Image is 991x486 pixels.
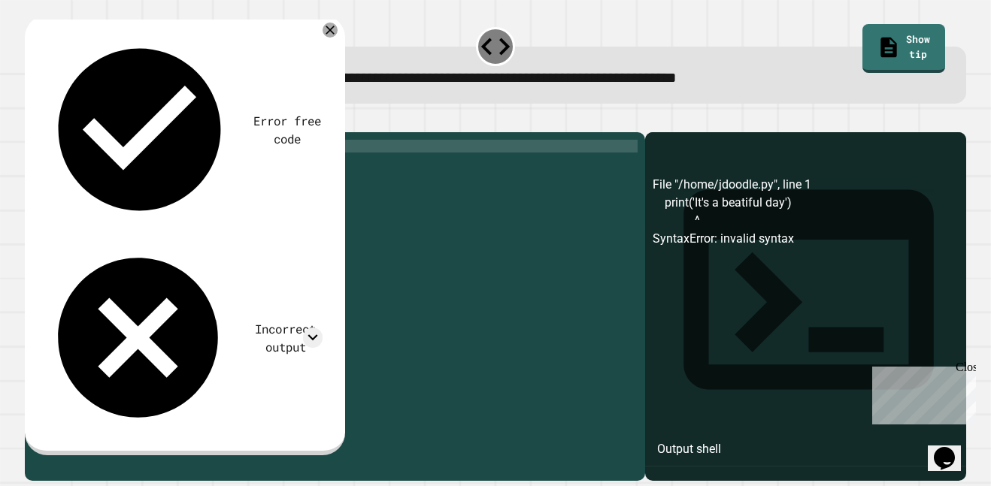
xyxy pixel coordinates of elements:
[928,426,976,471] iframe: chat widget
[866,361,976,424] iframe: chat widget
[249,320,323,355] div: Incorrect output
[653,176,959,481] div: File "/home/jdoodle.py", line 1 print('It's a beatiful day') ^ SyntaxError: invalid syntax
[252,112,323,147] div: Error free code
[862,24,945,73] a: Show tip
[6,6,104,95] div: Chat with us now!Close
